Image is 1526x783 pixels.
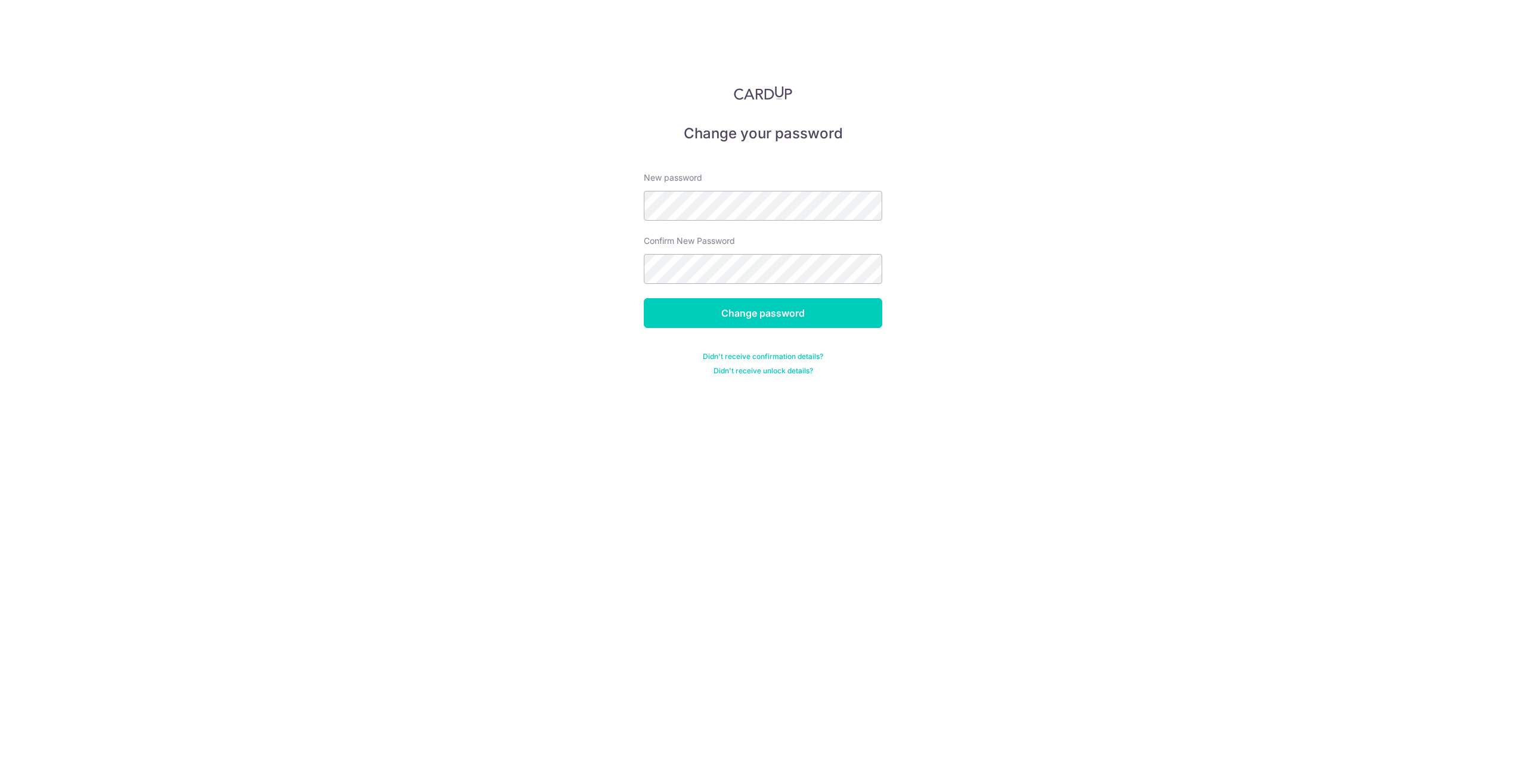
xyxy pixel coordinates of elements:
a: Didn't receive unlock details? [714,366,813,376]
img: CardUp Logo [734,86,792,100]
input: Change password [644,298,882,328]
label: New password [644,172,702,184]
h5: Change your password [644,124,882,143]
label: Confirm New Password [644,235,735,247]
a: Didn't receive confirmation details? [703,352,823,361]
